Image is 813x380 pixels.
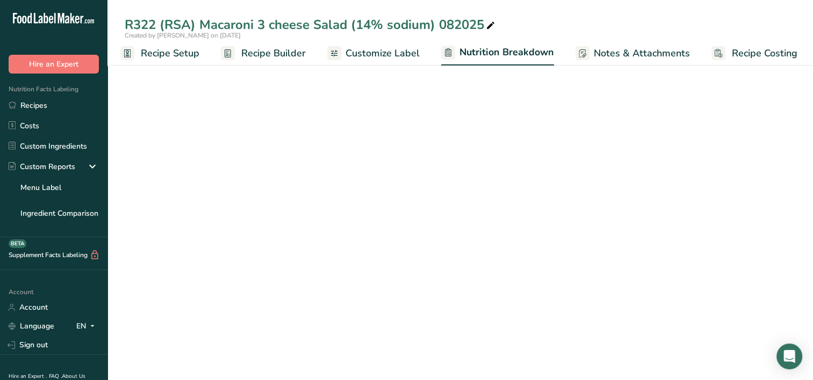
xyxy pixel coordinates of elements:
div: Open Intercom Messenger [776,344,802,369]
div: R322 (RSA) Macaroni 3 cheese Salad (14% sodium) 082025 [125,15,497,34]
div: EN [76,320,99,333]
span: Recipe Builder [241,46,306,61]
button: Hire an Expert [9,55,99,74]
span: Nutrition Breakdown [459,45,554,60]
a: Hire an Expert . [9,372,47,380]
span: Recipe Setup [141,46,199,61]
div: Custom Reports [9,161,75,172]
span: Notes & Attachments [594,46,690,61]
span: Created by [PERSON_NAME] on [DATE] [125,31,241,40]
span: Recipe Costing [732,46,797,61]
a: Nutrition Breakdown [441,40,554,66]
a: Language [9,317,54,335]
a: Recipe Builder [221,41,306,65]
a: FAQ . [49,372,62,380]
a: Notes & Attachments [575,41,690,65]
div: BETA [9,239,26,248]
a: Recipe Setup [120,41,199,65]
span: Customize Label [346,46,420,61]
a: Customize Label [327,41,420,65]
a: Recipe Costing [711,41,797,65]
